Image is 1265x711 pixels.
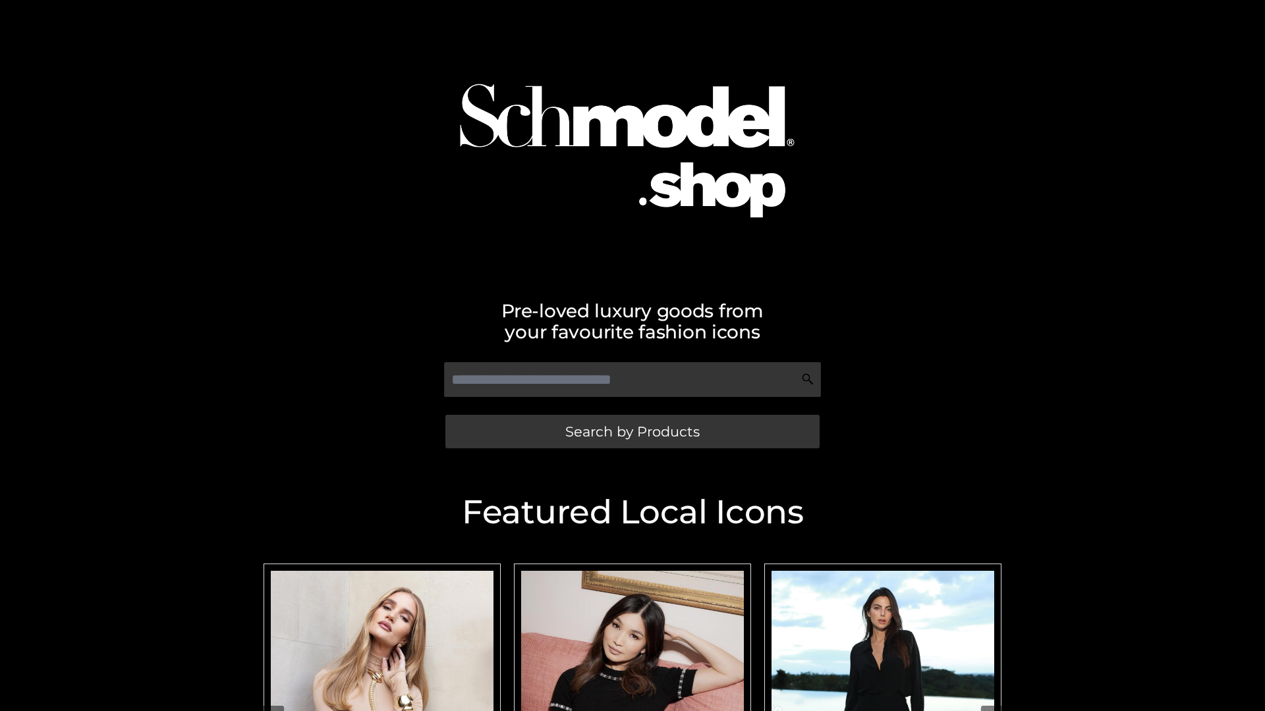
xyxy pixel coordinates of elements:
a: Search by Products [445,415,820,448]
img: Search Icon [801,373,814,386]
span: Search by Products [565,425,700,438]
h2: Featured Local Icons​ [257,496,1008,529]
h2: Pre-loved luxury goods from your favourite fashion icons [257,300,1008,342]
